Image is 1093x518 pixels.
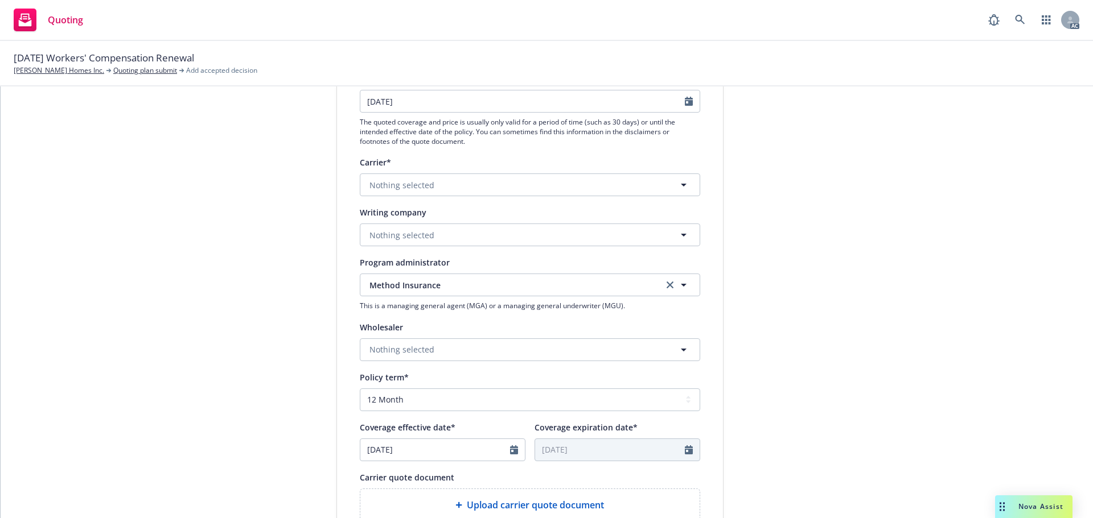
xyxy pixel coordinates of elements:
span: Policy term* [360,372,409,383]
input: DD/MM/YYYY [360,90,685,112]
div: Drag to move [995,495,1009,518]
span: Upload carrier quote document [467,498,604,512]
span: Carrier quote document [360,472,454,483]
a: Report a Bug [983,9,1005,31]
span: Carrier* [360,157,391,168]
a: Quoting plan submit [113,65,177,76]
span: Nothing selected [369,229,434,241]
a: [PERSON_NAME] Homes Inc. [14,65,104,76]
span: Coverage expiration date* [535,422,638,433]
svg: Calendar [685,445,693,454]
a: clear selection [663,278,677,292]
span: This is a managing general agent (MGA) or a managing general underwriter (MGU). [360,301,700,310]
span: Wholesaler [360,322,403,333]
button: Nothing selected [360,338,700,361]
span: Method Insurance [369,279,646,291]
span: Add accepted decision [186,65,257,76]
span: [DATE] Workers' Compensation Renewal [14,51,194,65]
button: Nova Assist [995,495,1073,518]
button: Nothing selected [360,173,700,196]
span: Coverage effective date* [360,422,455,433]
span: Nova Assist [1018,502,1063,511]
input: DD/MM/YYYY [360,439,510,461]
a: Quoting [9,4,88,36]
a: Search [1009,9,1032,31]
a: Switch app [1035,9,1058,31]
span: The quoted coverage and price is usually only valid for a period of time (such as 30 days) or unt... [360,117,700,146]
button: Method Insuranceclear selection [360,273,700,296]
span: Writing company [360,207,426,218]
svg: Calendar [685,97,693,106]
span: Nothing selected [369,179,434,191]
input: DD/MM/YYYY [535,439,685,461]
span: Program administrator [360,257,450,268]
span: Nothing selected [369,343,434,355]
button: Nothing selected [360,223,700,246]
svg: Calendar [510,445,518,454]
span: Quoting [48,15,83,24]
